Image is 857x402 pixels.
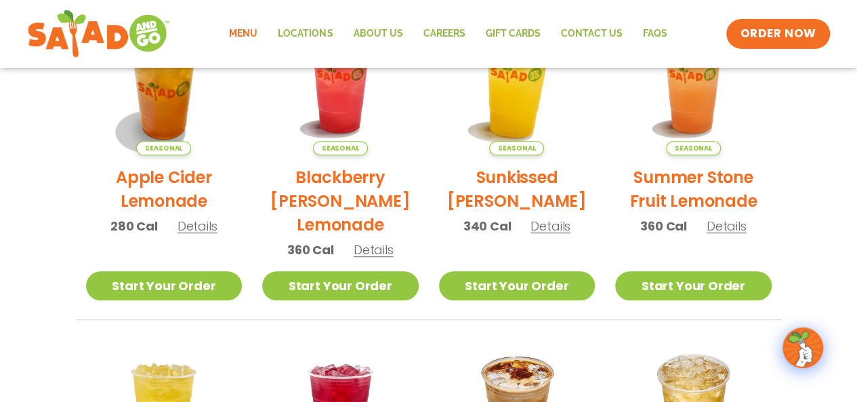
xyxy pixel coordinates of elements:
[262,271,419,300] a: Start Your Order
[413,18,475,49] a: Careers
[740,26,816,42] span: ORDER NOW
[136,141,191,155] span: Seasonal
[262,165,419,237] h2: Blackberry [PERSON_NAME] Lemonade
[110,217,158,235] span: 280 Cal
[615,271,772,300] a: Start Your Order
[86,271,243,300] a: Start Your Order
[439,271,595,300] a: Start Your Order
[632,18,677,49] a: FAQs
[640,217,687,235] span: 360 Cal
[219,18,677,49] nav: Menu
[439,165,595,213] h2: Sunkissed [PERSON_NAME]
[354,241,394,258] span: Details
[86,165,243,213] h2: Apple Cider Lemonade
[268,18,343,49] a: Locations
[287,241,334,259] span: 360 Cal
[615,165,772,213] h2: Summer Stone Fruit Lemonade
[784,329,822,367] img: wpChatIcon
[489,141,544,155] span: Seasonal
[219,18,268,49] a: Menu
[463,217,511,235] span: 340 Cal
[530,218,570,235] span: Details
[343,18,413,49] a: About Us
[313,141,368,155] span: Seasonal
[666,141,721,155] span: Seasonal
[707,218,747,235] span: Details
[726,19,829,49] a: ORDER NOW
[27,7,170,61] img: new-SAG-logo-768×292
[177,218,217,235] span: Details
[475,18,550,49] a: GIFT CARDS
[550,18,632,49] a: Contact Us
